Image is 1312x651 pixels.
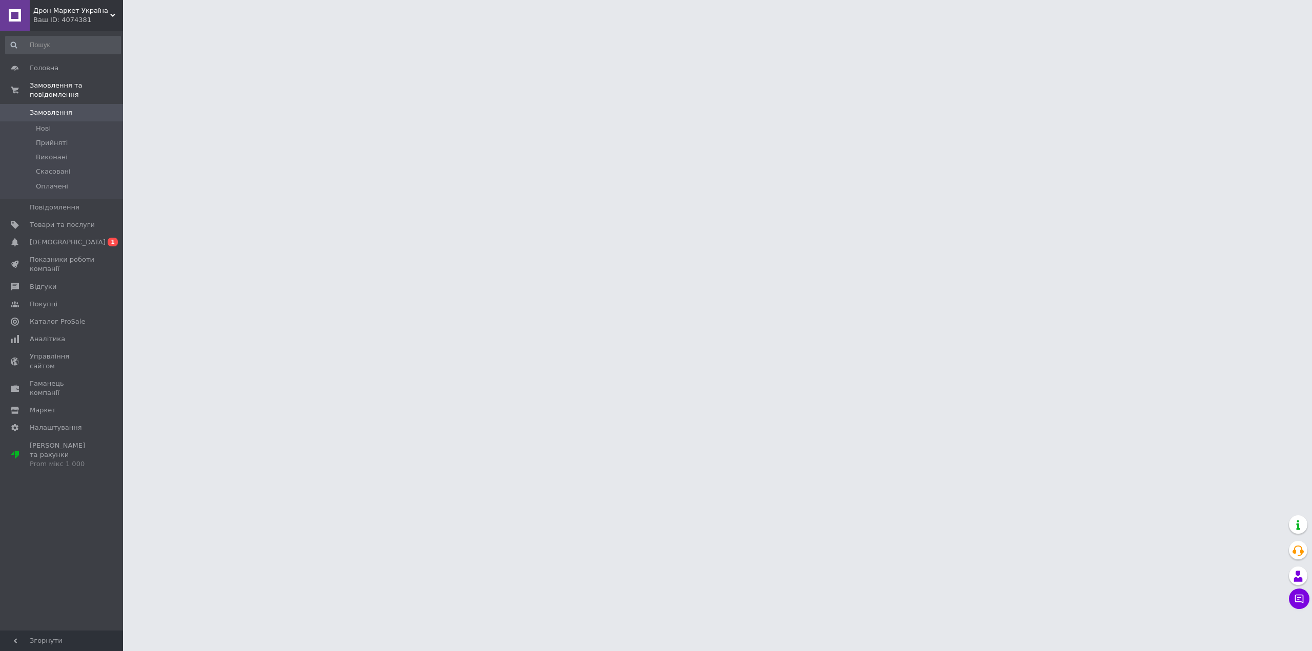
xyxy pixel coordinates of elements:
[33,15,123,25] div: Ваш ID: 4074381
[36,124,51,133] span: Нові
[30,459,95,469] div: Prom мікс 1 000
[5,36,121,54] input: Пошук
[30,441,95,469] span: [PERSON_NAME] та рахунки
[30,64,58,73] span: Головна
[36,153,68,162] span: Виконані
[30,352,95,370] span: Управління сайтом
[30,334,65,344] span: Аналітика
[30,255,95,274] span: Показники роботи компанії
[30,108,72,117] span: Замовлення
[108,238,118,246] span: 1
[30,282,56,291] span: Відгуки
[30,317,85,326] span: Каталог ProSale
[30,220,95,229] span: Товари та послуги
[30,406,56,415] span: Маркет
[36,138,68,148] span: Прийняті
[1289,589,1309,609] button: Чат з покупцем
[36,167,71,176] span: Скасовані
[33,6,110,15] span: Дрон Маркет Україна
[30,423,82,432] span: Налаштування
[30,81,123,99] span: Замовлення та повідомлення
[30,203,79,212] span: Повідомлення
[30,238,106,247] span: [DEMOGRAPHIC_DATA]
[36,182,68,191] span: Оплачені
[30,379,95,397] span: Гаманець компанії
[30,300,57,309] span: Покупці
